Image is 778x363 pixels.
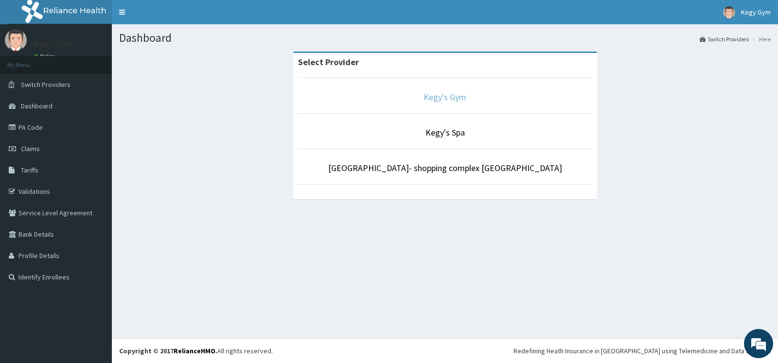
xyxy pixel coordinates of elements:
[723,6,735,18] img: User Image
[700,35,749,43] a: Switch Providers
[21,144,40,153] span: Claims
[425,127,465,138] a: Kegy's Spa
[34,53,57,60] a: Online
[119,32,771,44] h1: Dashboard
[34,39,71,48] p: Kegy Gym
[21,166,38,174] span: Tariffs
[328,162,562,173] a: [GEOGRAPHIC_DATA]- shopping complex [GEOGRAPHIC_DATA]
[112,338,778,363] footer: All rights reserved.
[21,102,53,110] span: Dashboard
[424,91,466,103] a: Kegy's Gym
[174,346,215,355] a: RelianceHMO
[5,29,27,51] img: User Image
[119,346,217,355] strong: Copyright © 2017 .
[750,35,771,43] li: Here
[298,56,359,68] strong: Select Provider
[513,346,771,356] div: Redefining Heath Insurance in [GEOGRAPHIC_DATA] using Telemedicine and Data Science!
[21,80,71,89] span: Switch Providers
[741,8,771,17] span: Kegy Gym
